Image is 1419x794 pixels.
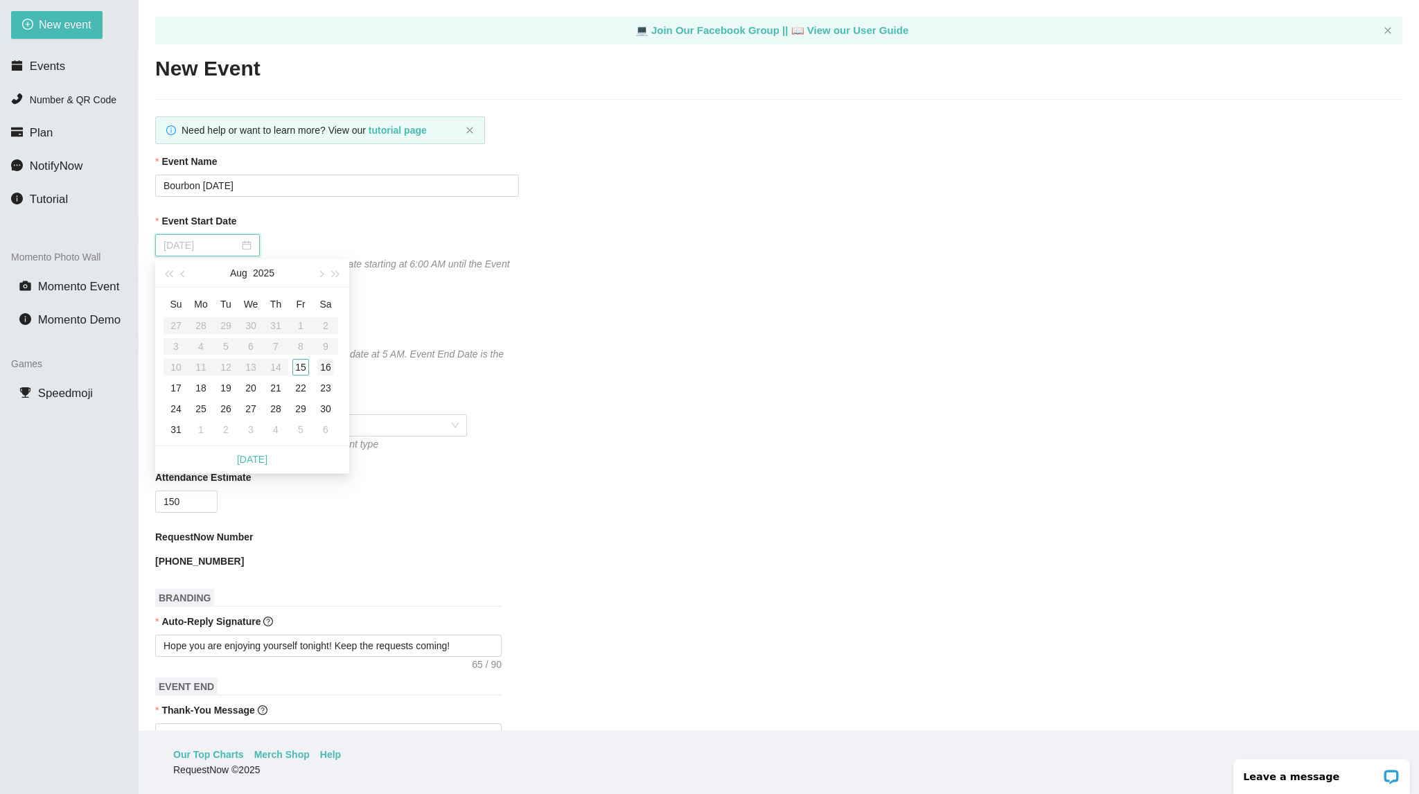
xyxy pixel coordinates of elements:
[213,419,238,440] td: 2025-09-02
[155,589,214,607] span: BRANDING
[243,400,259,417] div: 27
[213,293,238,315] th: Tu
[254,747,310,762] a: Merch Shop
[288,398,313,419] td: 2025-08-29
[188,419,213,440] td: 2025-09-01
[213,398,238,419] td: 2025-08-26
[38,280,120,293] span: Momento Event
[164,419,188,440] td: 2025-08-31
[193,400,209,417] div: 25
[213,378,238,398] td: 2025-08-19
[193,421,209,438] div: 1
[161,213,236,229] b: Event Start Date
[155,258,510,285] i: Your event will accept text messages on this date starting at 6:00 AM until the Event End Date. E...
[155,470,251,485] b: Attendance Estimate
[188,378,213,398] td: 2025-08-18
[164,378,188,398] td: 2025-08-17
[166,125,176,135] span: info-circle
[238,378,263,398] td: 2025-08-20
[263,617,273,626] span: question-circle
[288,357,313,378] td: 2025-08-15
[11,159,23,171] span: message
[30,94,116,105] span: Number & QR Code
[164,238,239,253] input: Select date
[317,421,334,438] div: 6
[313,398,338,419] td: 2025-08-30
[1384,26,1392,35] button: close
[263,419,288,440] td: 2025-09-04
[19,280,31,292] span: camera
[243,380,259,396] div: 20
[11,11,103,39] button: plus-circleNew event
[173,762,1381,777] div: RequestNow © 2025
[218,400,234,417] div: 26
[1224,750,1419,794] iframe: LiveChat chat widget
[238,419,263,440] td: 2025-09-03
[369,125,427,136] a: tutorial page
[155,175,519,197] input: Janet's and Mark's Wedding
[317,400,334,417] div: 30
[288,419,313,440] td: 2025-09-05
[317,380,334,396] div: 23
[243,421,259,438] div: 3
[38,313,121,326] span: Momento Demo
[38,387,93,400] span: Speedmoji
[155,635,502,657] textarea: Hope you are enjoying yourself tonight! Keep the requests coming!
[155,723,502,776] textarea: Thanks for coming out tonight! Drop a follow on Social Media!! [URL][DOMAIN_NAME]
[313,357,338,378] td: 2025-08-16
[635,24,791,36] a: laptop Join Our Facebook Group ||
[218,380,234,396] div: 19
[11,60,23,71] span: calendar
[313,293,338,315] th: Sa
[791,24,804,36] span: laptop
[161,616,261,627] b: Auto-Reply Signature
[173,747,244,762] a: Our Top Charts
[635,24,649,36] span: laptop
[292,400,309,417] div: 29
[155,529,254,545] b: RequestNow Number
[238,398,263,419] td: 2025-08-27
[267,400,284,417] div: 28
[30,126,53,139] span: Plan
[292,359,309,376] div: 15
[230,259,247,287] button: Aug
[263,398,288,419] td: 2025-08-28
[292,421,309,438] div: 5
[466,126,474,134] span: close
[237,454,267,465] a: [DATE]
[238,293,263,315] th: We
[288,293,313,315] th: Fr
[288,378,313,398] td: 2025-08-22
[253,259,274,287] button: 2025
[313,378,338,398] td: 2025-08-23
[168,421,184,438] div: 31
[155,678,218,696] span: EVENT END
[188,293,213,315] th: Mo
[317,359,334,376] div: 16
[466,126,474,135] button: close
[263,293,288,315] th: Th
[164,398,188,419] td: 2025-08-24
[218,421,234,438] div: 2
[19,313,31,325] span: info-circle
[182,125,427,136] span: Need help or want to learn more? View our
[30,60,65,73] span: Events
[258,705,267,715] span: question-circle
[292,380,309,396] div: 22
[11,193,23,204] span: info-circle
[168,400,184,417] div: 24
[19,387,31,398] span: trophy
[168,380,184,396] div: 17
[267,380,284,396] div: 21
[313,419,338,440] td: 2025-09-06
[791,24,909,36] a: laptop View our User Guide
[193,380,209,396] div: 18
[164,293,188,315] th: Su
[263,378,288,398] td: 2025-08-21
[39,16,91,33] span: New event
[161,154,217,169] b: Event Name
[30,159,82,173] span: NotifyNow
